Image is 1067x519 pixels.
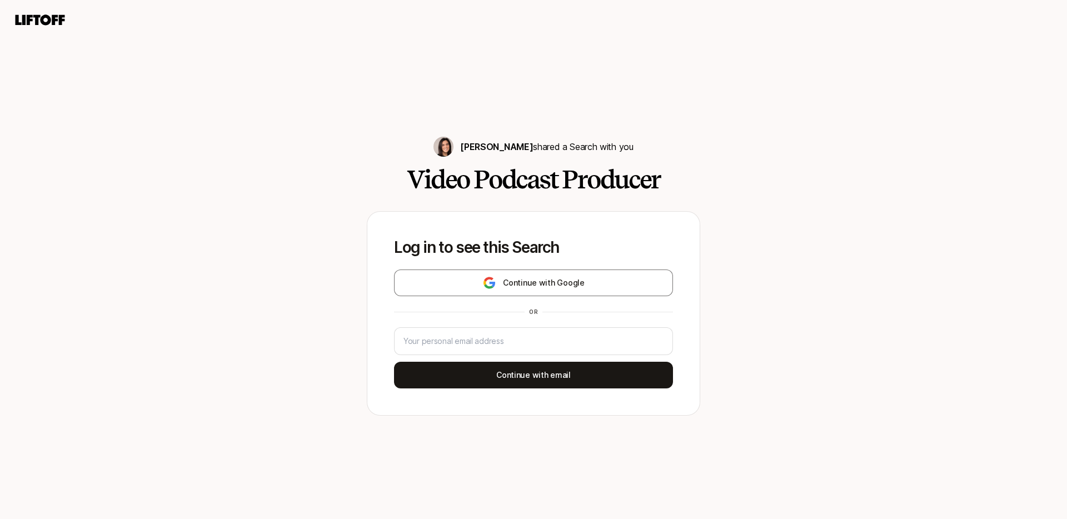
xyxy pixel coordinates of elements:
button: Continue with Google [394,270,673,296]
p: shared a Search with you [460,139,633,154]
input: Your personal email address [403,335,664,348]
img: 71d7b91d_d7cb_43b4_a7ea_a9b2f2cc6e03.jpg [433,137,453,157]
img: google-logo [482,276,496,290]
div: or [525,307,542,316]
h2: Video Podcast Producer [407,166,660,193]
span: [PERSON_NAME] [460,141,533,152]
p: Log in to see this Search [394,238,673,256]
button: Continue with email [394,362,673,388]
